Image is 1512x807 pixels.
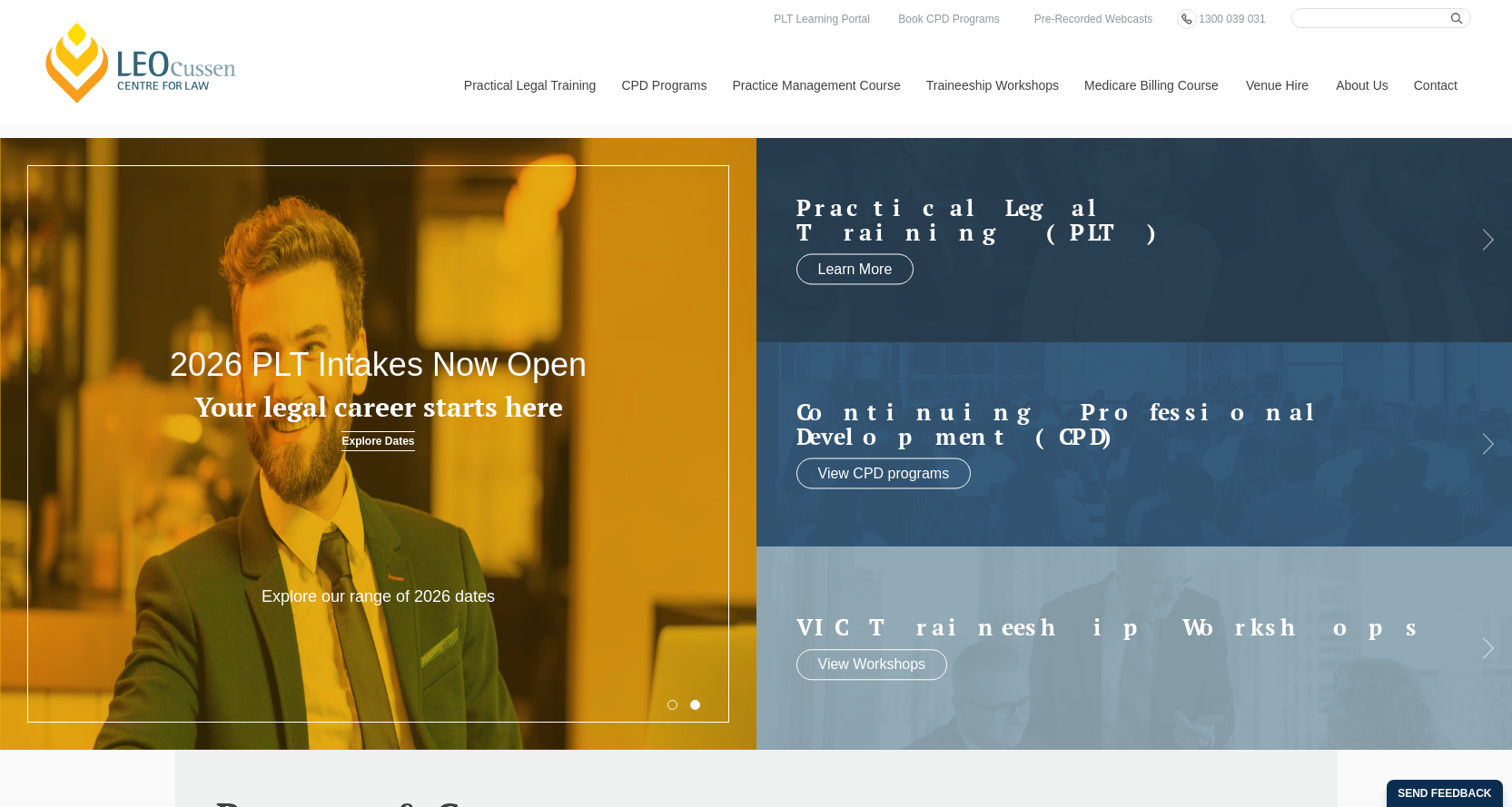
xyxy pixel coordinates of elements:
[1400,46,1471,124] a: Contact
[894,9,1003,29] a: Book CPD Programs
[796,399,1437,448] h2: Continuing Professional Development (CPD)
[796,649,948,680] a: View Workshops
[608,46,718,124] a: CPD Programs
[41,20,242,105] a: [PERSON_NAME] Centre for Law
[1232,46,1322,124] a: Venue Hire
[1030,9,1158,29] a: Pre-Recorded Webcasts
[1194,9,1270,29] a: 1300 039 031
[1199,13,1265,25] span: 1300 039 031
[341,431,414,451] a: Explore Dates
[769,9,875,29] a: PLT Learning Portal
[152,392,606,422] h3: Your legal career starts here
[796,194,1437,244] h2: Practical Legal Training (PLT)
[1071,46,1232,124] a: Medicare Billing Course
[913,46,1071,124] a: Traineeship Workshops
[796,458,972,488] a: View CPD programs
[719,46,913,124] a: Practice Management Course
[796,399,1437,448] a: Continuing ProfessionalDevelopment (CPD)
[796,253,914,284] a: Learn More
[152,347,606,383] h2: 2026 PLT Intakes Now Open
[796,194,1437,244] a: Practical LegalTraining (PLT)
[796,615,1437,641] a: VIC Traineeship Workshops
[1322,46,1400,124] a: About Us
[450,46,608,124] a: Practical Legal Training
[667,700,677,710] button: 1
[227,586,529,607] p: Explore our range of 2026 dates
[690,700,700,710] button: 2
